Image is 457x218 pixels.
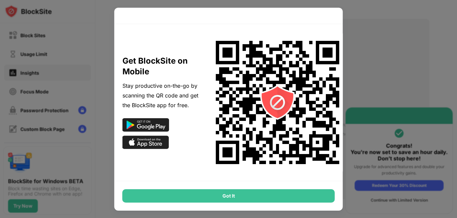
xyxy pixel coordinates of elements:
img: app-store-black.svg [122,136,169,149]
img: google-play-black.svg [122,118,169,132]
div: Get BlockSite on Mobile [122,56,205,77]
div: Stay productive on-the-go by scanning the QR code and get the BlockSite app for free. [122,81,205,110]
img: onboard-omni-qr-code.svg [207,32,348,173]
div: Got It [122,189,335,203]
